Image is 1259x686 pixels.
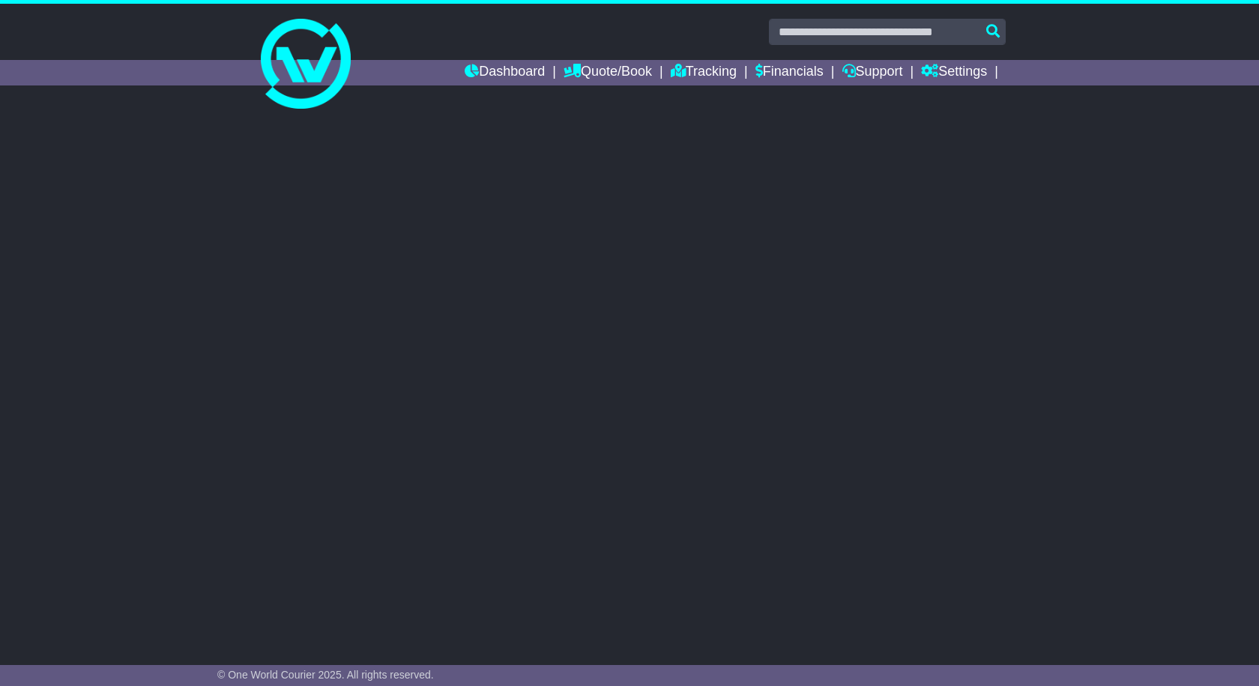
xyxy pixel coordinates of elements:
a: Financials [755,60,824,85]
a: Dashboard [465,60,545,85]
span: © One World Courier 2025. All rights reserved. [217,669,434,681]
a: Tracking [671,60,737,85]
a: Settings [921,60,987,85]
a: Quote/Book [564,60,652,85]
a: Support [842,60,903,85]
